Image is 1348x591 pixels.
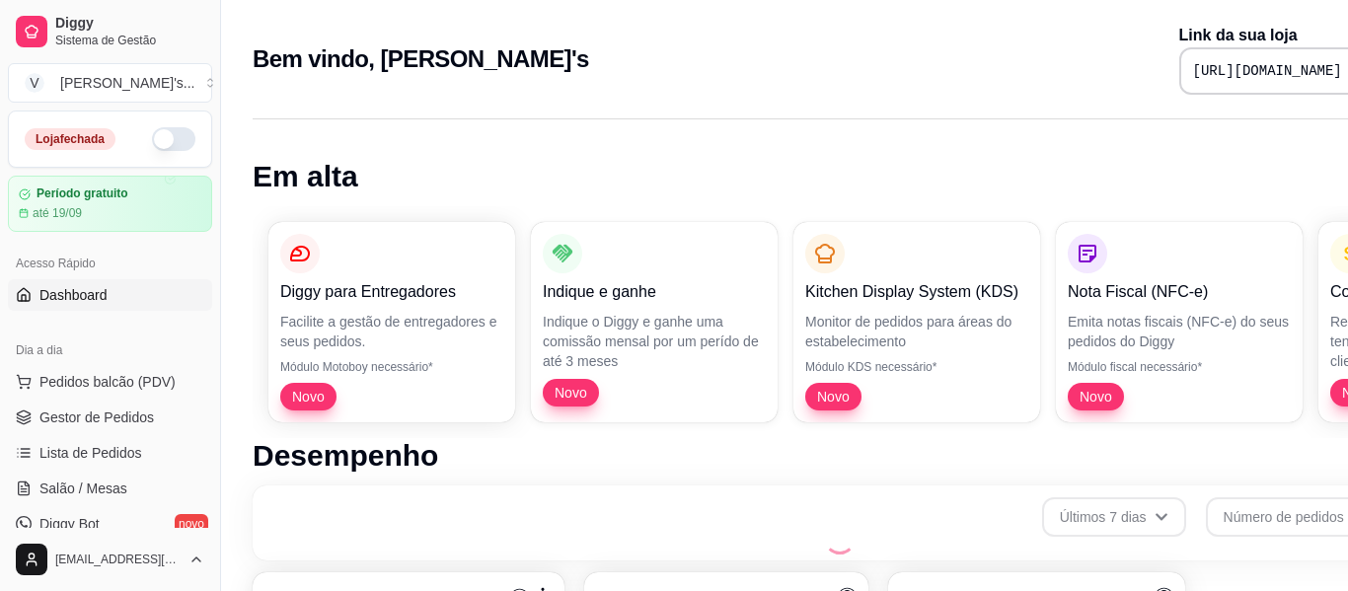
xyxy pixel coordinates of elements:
span: Diggy [55,15,204,33]
article: até 19/09 [33,205,82,221]
article: Período gratuito [37,186,128,201]
a: Gestor de Pedidos [8,402,212,433]
span: Novo [809,387,858,406]
p: Facilite a gestão de entregadores e seus pedidos. [280,312,503,351]
p: Kitchen Display System (KDS) [805,280,1028,304]
button: Diggy para EntregadoresFacilite a gestão de entregadores e seus pedidos.Módulo Motoboy necessário... [268,222,515,422]
button: Nota Fiscal (NFC-e)Emita notas fiscais (NFC-e) do seus pedidos do DiggyMódulo fiscal necessário*Novo [1056,222,1303,422]
span: Salão / Mesas [39,479,127,498]
div: [PERSON_NAME]'s ... [60,73,194,93]
span: [EMAIL_ADDRESS][DOMAIN_NAME] [55,552,181,567]
p: Indique e ganhe [543,280,766,304]
p: Monitor de pedidos para áreas do estabelecimento [805,312,1028,351]
div: Loading [824,523,856,554]
span: Pedidos balcão (PDV) [39,372,176,392]
div: Dia a dia [8,334,212,366]
a: DiggySistema de Gestão [8,8,212,55]
p: Indique o Diggy e ganhe uma comissão mensal por um perído de até 3 meses [543,312,766,371]
span: Dashboard [39,285,108,305]
div: Acesso Rápido [8,248,212,279]
h2: Bem vindo, [PERSON_NAME]'s [253,43,589,75]
p: Diggy para Entregadores [280,280,503,304]
a: Dashboard [8,279,212,311]
span: Novo [547,383,595,403]
a: Período gratuitoaté 19/09 [8,176,212,232]
p: Módulo Motoboy necessário* [280,359,503,375]
span: Novo [1072,387,1120,406]
span: Lista de Pedidos [39,443,142,463]
pre: [URL][DOMAIN_NAME] [1193,61,1342,81]
button: Kitchen Display System (KDS)Monitor de pedidos para áreas do estabelecimentoMódulo KDS necessário... [793,222,1040,422]
button: Indique e ganheIndique o Diggy e ganhe uma comissão mensal por um perído de até 3 mesesNovo [531,222,778,422]
a: Diggy Botnovo [8,508,212,540]
span: V [25,73,44,93]
p: Emita notas fiscais (NFC-e) do seus pedidos do Diggy [1068,312,1291,351]
button: Select a team [8,63,212,103]
span: Gestor de Pedidos [39,407,154,427]
button: Pedidos balcão (PDV) [8,366,212,398]
button: Alterar Status [152,127,195,151]
button: [EMAIL_ADDRESS][DOMAIN_NAME] [8,536,212,583]
p: Nota Fiscal (NFC-e) [1068,280,1291,304]
p: Módulo fiscal necessário* [1068,359,1291,375]
span: Diggy Bot [39,514,100,534]
a: Lista de Pedidos [8,437,212,469]
button: Últimos 7 dias [1042,497,1186,537]
div: Loja fechada [25,128,115,150]
span: Sistema de Gestão [55,33,204,48]
a: Salão / Mesas [8,473,212,504]
p: Módulo KDS necessário* [805,359,1028,375]
span: Novo [284,387,333,406]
